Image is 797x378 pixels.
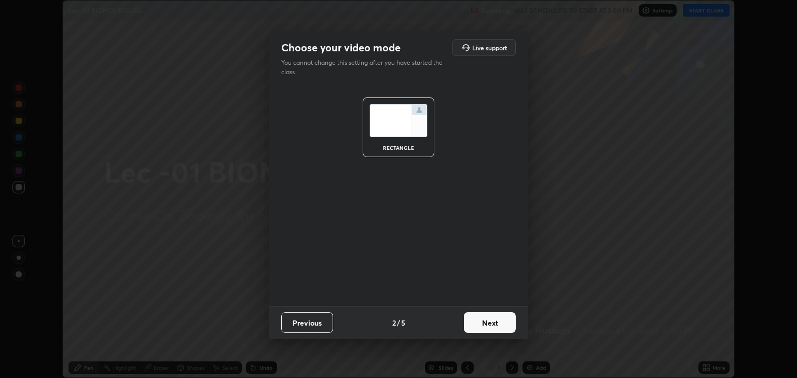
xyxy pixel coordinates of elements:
[464,312,516,333] button: Next
[401,317,405,328] h4: 5
[472,45,507,51] h5: Live support
[392,317,396,328] h4: 2
[281,41,401,54] h2: Choose your video mode
[369,104,428,137] img: normalScreenIcon.ae25ed63.svg
[281,58,449,77] p: You cannot change this setting after you have started the class
[378,145,419,150] div: rectangle
[397,317,400,328] h4: /
[281,312,333,333] button: Previous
